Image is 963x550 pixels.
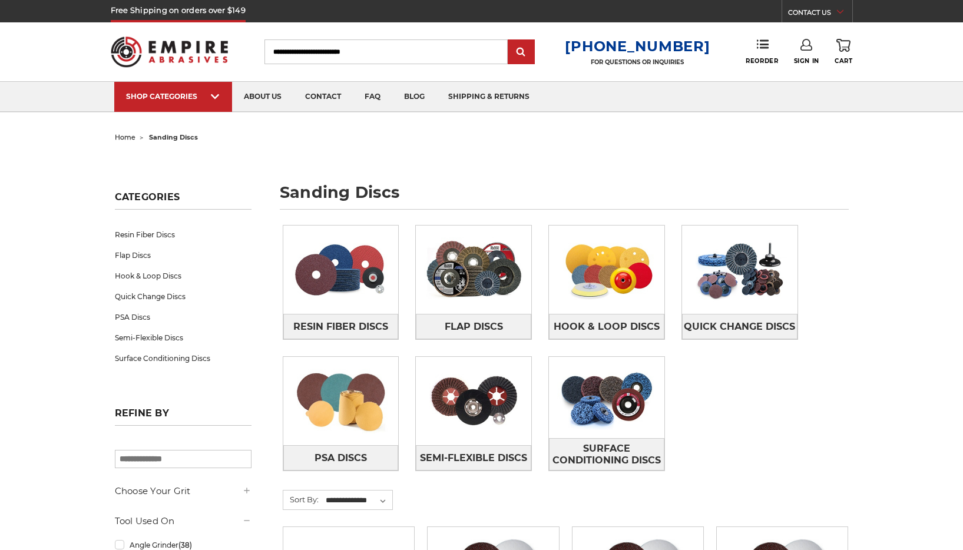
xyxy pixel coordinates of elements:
[835,57,852,65] span: Cart
[549,314,664,339] a: Hook & Loop Discs
[149,133,198,141] span: sanding discs
[746,39,778,64] a: Reorder
[126,92,220,101] div: SHOP CATEGORIES
[115,307,251,327] a: PSA Discs
[549,357,664,438] img: Surface Conditioning Discs
[115,266,251,286] a: Hook & Loop Discs
[115,286,251,307] a: Quick Change Discs
[788,6,852,22] a: CONTACT US
[115,348,251,369] a: Surface Conditioning Discs
[115,514,251,528] h5: Tool Used On
[283,314,399,339] a: Resin Fiber Discs
[416,229,531,310] img: Flap Discs
[178,541,192,549] span: (38)
[280,184,849,210] h1: sanding discs
[293,317,388,337] span: Resin Fiber Discs
[416,360,531,442] img: Semi-Flexible Discs
[416,445,531,471] a: Semi-Flexible Discs
[549,229,664,310] img: Hook & Loop Discs
[565,38,710,55] a: [PHONE_NUMBER]
[353,82,392,112] a: faq
[115,191,251,210] h5: Categories
[794,57,819,65] span: Sign In
[115,224,251,245] a: Resin Fiber Discs
[115,327,251,348] a: Semi-Flexible Discs
[283,491,319,508] label: Sort By:
[554,317,660,337] span: Hook & Loop Discs
[682,314,797,339] a: Quick Change Discs
[315,448,367,468] span: PSA Discs
[111,29,229,75] img: Empire Abrasives
[392,82,436,112] a: blog
[746,57,778,65] span: Reorder
[283,229,399,310] img: Resin Fiber Discs
[420,448,527,468] span: Semi-Flexible Discs
[416,314,531,339] a: Flap Discs
[549,438,664,471] a: Surface Conditioning Discs
[232,82,293,112] a: about us
[684,317,795,337] span: Quick Change Discs
[115,133,135,141] a: home
[509,41,533,64] input: Submit
[115,245,251,266] a: Flap Discs
[283,360,399,442] img: PSA Discs
[550,439,664,471] span: Surface Conditioning Discs
[283,445,399,471] a: PSA Discs
[436,82,541,112] a: shipping & returns
[324,492,392,509] select: Sort By:
[445,317,503,337] span: Flap Discs
[115,407,251,426] h5: Refine by
[682,229,797,310] img: Quick Change Discs
[565,58,710,66] p: FOR QUESTIONS OR INQUIRIES
[293,82,353,112] a: contact
[835,39,852,65] a: Cart
[115,484,251,498] h5: Choose Your Grit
